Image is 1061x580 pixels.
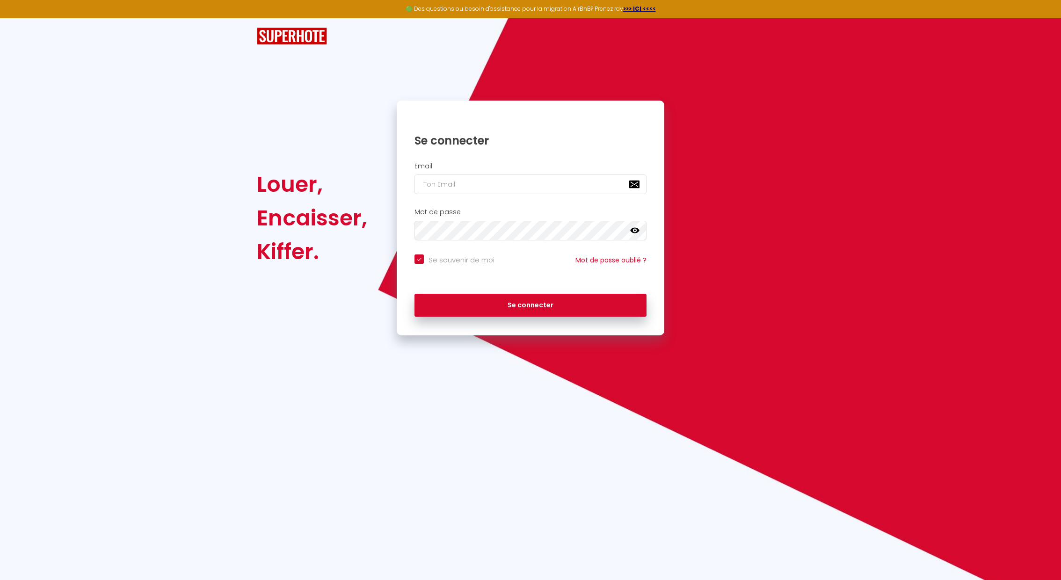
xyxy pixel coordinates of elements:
input: Ton Email [414,174,647,194]
div: Louer, [257,167,367,201]
a: Mot de passe oublié ? [575,255,647,265]
button: Se connecter [414,294,647,317]
div: Kiffer. [257,235,367,268]
div: Encaisser, [257,201,367,235]
h2: Mot de passe [414,208,647,216]
img: SuperHote logo [257,28,327,45]
h2: Email [414,162,647,170]
h1: Se connecter [414,133,647,148]
a: >>> ICI <<<< [623,5,656,13]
